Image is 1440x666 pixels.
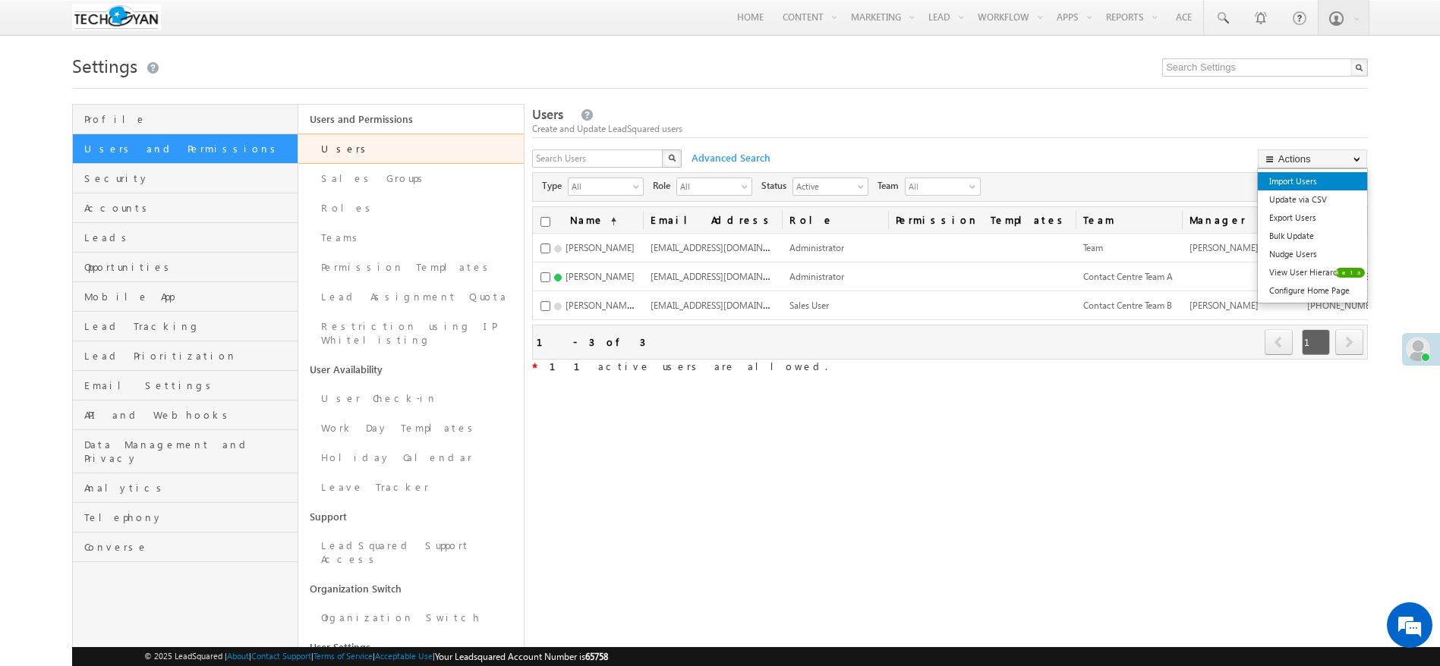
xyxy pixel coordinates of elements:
[651,269,796,282] span: [EMAIL_ADDRESS][DOMAIN_NAME]
[73,532,298,562] a: Converse
[1258,281,1367,300] a: Configure Home Page
[73,193,298,223] a: Accounts
[73,371,298,401] a: Email Settings
[1258,263,1367,281] a: View User Hierarchy
[1258,209,1367,227] a: Export Users
[298,134,524,164] a: Users
[435,651,608,662] span: Your Leadsquared Account Number is
[298,282,524,312] a: Lead Assignment Quota
[84,231,294,244] span: Leads
[206,467,276,488] em: Start Chat
[789,242,844,253] span: Administrator
[84,319,294,333] span: Lead Tracking
[684,151,775,165] span: Advanced Search
[643,207,782,233] a: Email Address
[298,105,524,134] a: Users and Permissions
[249,8,285,44] div: Minimize live chat window
[251,651,311,661] a: Contact Support
[298,574,524,603] a: Organization Switch
[73,312,298,341] a: Lead Tracking
[84,171,294,185] span: Security
[1083,271,1173,282] span: Contact Centre Team A
[1162,58,1368,77] input: Search Settings
[84,112,294,126] span: Profile
[298,633,524,661] a: User Settings
[375,651,433,661] a: Acceptable Use
[144,649,608,664] span: © 2025 LeadSquared | | | | |
[298,603,524,633] a: Organization Switch
[1189,242,1259,253] span: [PERSON_NAME]
[566,271,635,282] span: [PERSON_NAME]
[793,178,855,193] span: Active
[298,384,524,413] a: User Check-in
[298,443,524,473] a: Holiday Calendar
[532,122,1368,136] div: Create and Update LeadSquared users
[298,502,524,531] a: Support
[653,179,676,193] span: Role
[1258,172,1367,190] a: Import Users
[72,53,137,77] span: Settings
[761,179,792,193] span: Status
[298,413,524,443] a: Work Day Templates
[298,223,524,253] a: Teams
[84,481,294,495] span: Analytics
[84,142,294,156] span: Users and Permissions
[72,4,161,30] img: Custom Logo
[888,207,1076,233] span: Permission Templates
[1258,149,1367,168] button: Actions
[569,178,631,193] span: All
[542,179,568,193] span: Type
[73,430,298,473] a: Data Management and Privacy
[298,473,524,502] a: Leave Tracker
[73,401,298,430] a: API and Webhooks
[537,333,645,350] div: 1 - 3 of 3
[742,182,754,190] span: select
[84,260,294,274] span: Opportunities
[73,164,298,193] a: Security
[532,149,664,168] input: Search Users
[73,105,298,134] a: Profile
[314,651,373,661] a: Terms of Service
[73,341,298,371] a: Lead Prioritization
[1335,329,1363,355] span: next
[562,207,624,233] a: Name
[73,282,298,312] a: Mobile App
[789,271,844,282] span: Administrator
[84,290,294,303] span: Mobile App
[73,503,298,532] a: Telephony
[79,80,255,99] div: Chat with us now
[550,360,598,372] strong: 11
[1189,300,1259,311] span: [PERSON_NAME]
[73,134,298,164] a: Users and Permissions
[1265,329,1293,355] span: prev
[84,540,294,554] span: Converse
[298,253,524,282] a: Permission Templates
[298,193,524,223] a: Roles
[298,312,524,355] a: Restriction using IP Whitelisting
[84,438,294,465] span: Data Management and Privacy
[84,408,294,422] span: API and Webhooks
[73,473,298,503] a: Analytics
[73,253,298,282] a: Opportunities
[677,178,739,193] span: All
[651,240,796,253] span: [EMAIL_ADDRESS][DOMAIN_NAME]
[604,215,616,228] span: (sorted ascending)
[298,531,524,574] a: LeadSquared Support Access
[585,651,608,662] span: 65758
[1182,207,1300,233] span: Manager Name
[782,207,888,233] a: Role
[1076,207,1182,233] span: Team
[858,182,870,190] span: select
[1258,227,1367,245] a: Bulk Update
[789,300,829,311] span: Sales User
[532,105,563,123] span: Users
[1083,242,1103,253] span: Team
[84,379,294,392] span: Email Settings
[1258,245,1367,263] a: Nudge Users
[73,223,298,253] a: Leads
[298,355,524,384] a: User Availability
[227,651,249,661] a: About
[26,80,64,99] img: d_60004797649_company_0_60004797649
[668,154,676,162] img: Search
[566,298,641,311] span: [PERSON_NAME] 2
